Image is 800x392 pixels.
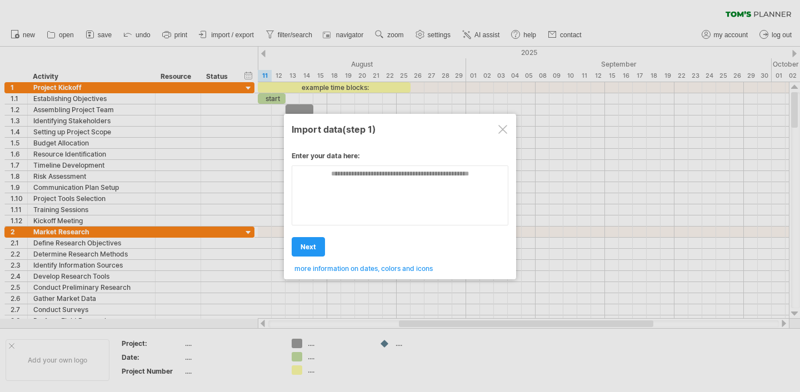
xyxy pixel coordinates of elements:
[294,264,433,273] span: more information on dates, colors and icons
[301,243,316,251] span: next
[292,119,508,139] div: Import data
[292,152,508,165] div: Enter your data here:
[292,237,325,257] a: next
[342,124,376,135] span: (step 1)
